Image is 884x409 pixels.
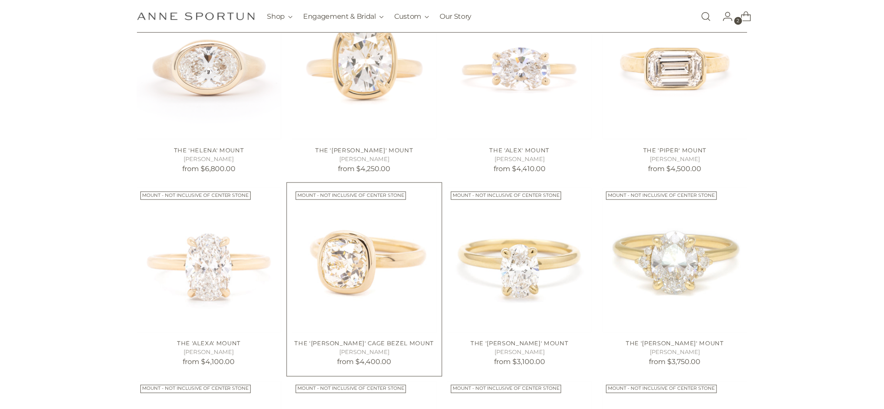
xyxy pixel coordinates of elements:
a: The 'Annie' Mount [447,188,592,333]
p: from $3,100.00 [447,357,592,368]
p: from $6,800.00 [137,164,281,174]
h5: [PERSON_NAME] [137,348,281,357]
a: The '[PERSON_NAME]' Mount [626,340,724,347]
a: The 'Anne' Cage Bezel Mount [292,188,437,333]
h5: [PERSON_NAME] [292,348,437,357]
a: The 'Helena' Mount [174,147,244,154]
button: Shop [267,7,293,26]
a: The 'Kathleen' Mount [603,188,747,333]
h5: [PERSON_NAME] [603,155,747,164]
p: from $4,410.00 [447,164,592,174]
a: Open cart modal [734,8,751,25]
a: The '[PERSON_NAME]' Cage Bezel Mount [295,340,434,347]
a: The '[PERSON_NAME]' Mount [471,340,568,347]
span: 2 [734,17,742,25]
button: Custom [394,7,429,26]
p: from $4,100.00 [137,357,281,368]
a: The 'Alex' Mount [490,147,550,154]
a: The '[PERSON_NAME]' Mount [315,147,413,154]
button: Engagement & Bridal [303,7,384,26]
a: The 'Piper' Mount [643,147,707,154]
a: Open search modal [697,8,715,25]
h5: [PERSON_NAME] [603,348,747,357]
p: from $4,400.00 [292,357,437,368]
a: The 'Alexa' Mount [177,340,241,347]
h5: [PERSON_NAME] [447,155,592,164]
a: The 'Alexa' Mount [137,188,281,333]
p: from $3,750.00 [603,357,747,368]
a: Our Story [440,7,471,26]
h5: [PERSON_NAME] [292,155,437,164]
p: from $4,250.00 [292,164,437,174]
h5: [PERSON_NAME] [447,348,592,357]
p: from $4,500.00 [603,164,747,174]
a: Anne Sportun Fine Jewellery [137,12,255,21]
h5: [PERSON_NAME] [137,155,281,164]
a: Go to the account page [716,8,733,25]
